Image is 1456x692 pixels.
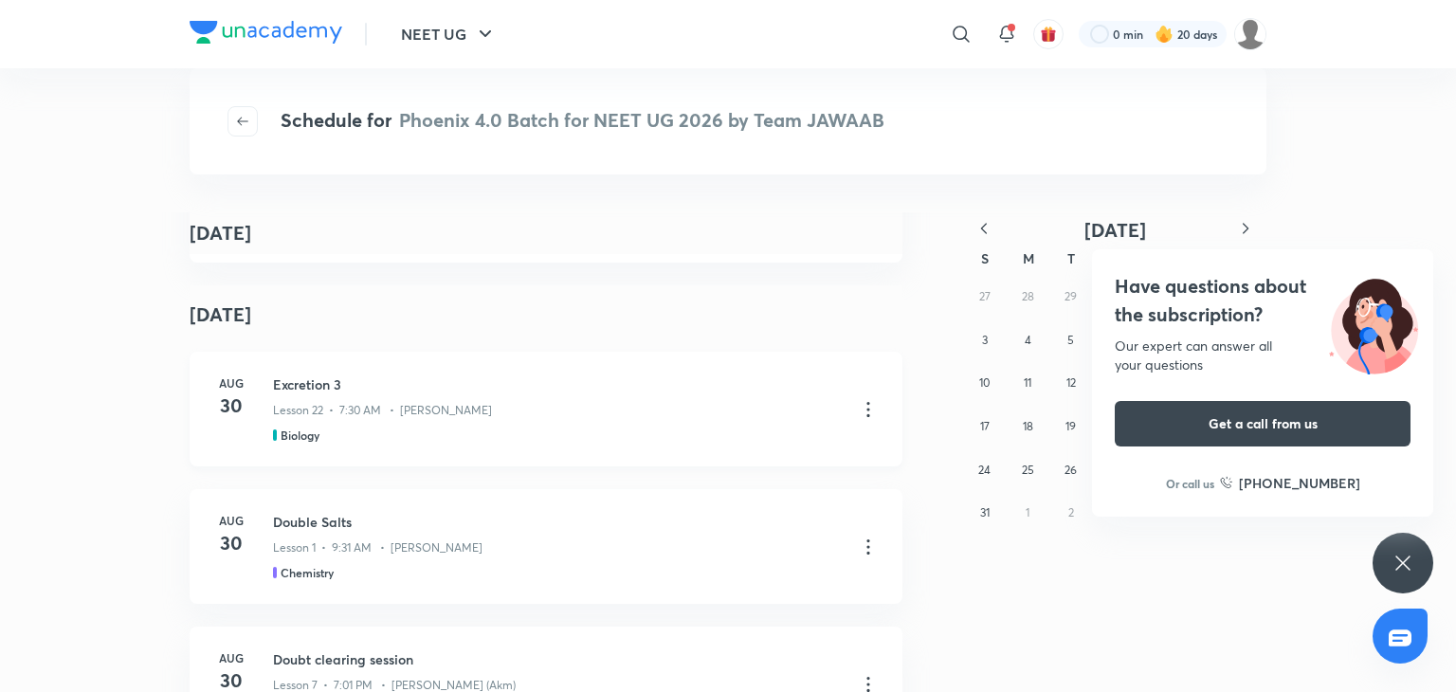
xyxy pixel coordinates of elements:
[979,375,990,390] abbr: August 10, 2025
[1005,218,1225,242] button: [DATE]
[1012,325,1043,355] button: August 4, 2025
[190,489,902,604] a: Aug30Double SaltsLesson 1 • 9:31 AM • [PERSON_NAME]Chemistry
[1056,411,1086,442] button: August 19, 2025
[1314,272,1433,374] img: ttu_illustration_new.svg
[190,352,902,466] a: Aug30Excretion 3Lesson 22 • 7:30 AM • [PERSON_NAME]Biology
[390,15,508,53] button: NEET UG
[1166,475,1214,492] p: Or call us
[1025,333,1031,347] abbr: August 4, 2025
[981,249,989,267] abbr: Sunday
[399,107,884,133] span: Phoenix 4.0 Batch for NEET UG 2026 by Team JAWAAB
[1220,473,1360,493] a: [PHONE_NUMBER]
[1084,217,1146,243] span: [DATE]
[1115,337,1410,374] div: Our expert can answer all your questions
[212,392,250,420] h4: 30
[190,285,902,344] h4: [DATE]
[1012,368,1043,398] button: August 11, 2025
[1056,368,1086,398] button: August 12, 2025
[970,455,1000,485] button: August 24, 2025
[273,539,482,556] p: Lesson 1 • 9:31 AM • [PERSON_NAME]
[212,374,250,392] h6: Aug
[273,402,492,419] p: Lesson 22 • 7:30 AM • [PERSON_NAME]
[273,512,842,532] h3: Double Salts
[1239,473,1360,493] h6: [PHONE_NUMBER]
[212,529,250,557] h4: 30
[1040,26,1057,43] img: avatar
[1155,25,1174,44] img: streak
[982,333,988,347] abbr: August 3, 2025
[980,419,990,433] abbr: August 17, 2025
[1234,18,1266,50] img: Tanya Kumari
[1012,411,1043,442] button: August 18, 2025
[190,219,251,247] h4: [DATE]
[190,21,342,48] a: Company Logo
[980,505,990,519] abbr: August 31, 2025
[273,374,842,394] h3: Excretion 3
[281,106,884,137] h4: Schedule for
[1065,419,1076,433] abbr: August 19, 2025
[273,649,842,669] h3: Doubt clearing session
[970,411,1000,442] button: August 17, 2025
[1067,249,1075,267] abbr: Tuesday
[1023,249,1034,267] abbr: Monday
[1024,375,1031,390] abbr: August 11, 2025
[1066,375,1076,390] abbr: August 12, 2025
[281,564,334,581] h5: Chemistry
[1023,419,1033,433] abbr: August 18, 2025
[1022,463,1034,477] abbr: August 25, 2025
[212,649,250,666] h6: Aug
[212,512,250,529] h6: Aug
[1115,272,1410,329] h4: Have questions about the subscription?
[970,498,1000,528] button: August 31, 2025
[1065,463,1077,477] abbr: August 26, 2025
[1033,19,1064,49] button: avatar
[1056,455,1086,485] button: August 26, 2025
[970,368,1000,398] button: August 10, 2025
[1012,455,1043,485] button: August 25, 2025
[1115,401,1410,446] button: Get a call from us
[978,463,991,477] abbr: August 24, 2025
[1056,325,1086,355] button: August 5, 2025
[1067,333,1074,347] abbr: August 5, 2025
[970,325,1000,355] button: August 3, 2025
[190,21,342,44] img: Company Logo
[281,427,319,444] h5: Biology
